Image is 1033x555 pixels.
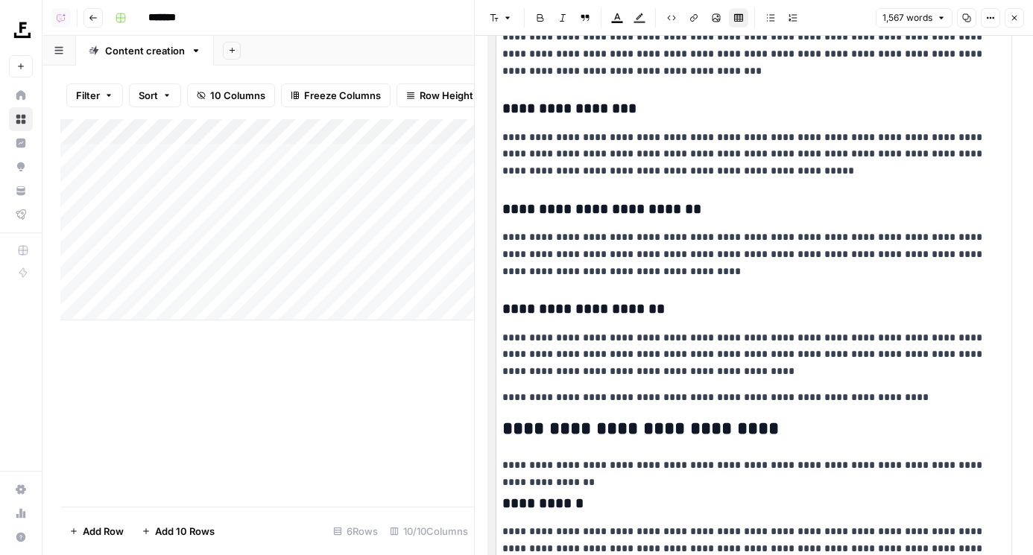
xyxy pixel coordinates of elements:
[76,36,214,66] a: Content creation
[187,83,275,107] button: 10 Columns
[9,131,33,155] a: Insights
[9,179,33,203] a: Your Data
[210,88,265,103] span: 10 Columns
[9,107,33,131] a: Browse
[105,43,185,58] div: Content creation
[83,524,124,539] span: Add Row
[76,88,100,103] span: Filter
[882,11,932,25] span: 1,567 words
[397,83,483,107] button: Row Height
[9,17,36,44] img: Foundation Inc. Logo
[281,83,391,107] button: Freeze Columns
[155,524,215,539] span: Add 10 Rows
[9,478,33,501] a: Settings
[129,83,181,107] button: Sort
[139,88,158,103] span: Sort
[327,519,384,543] div: 6 Rows
[66,83,123,107] button: Filter
[420,88,473,103] span: Row Height
[9,203,33,226] a: Flightpath
[9,155,33,179] a: Opportunities
[876,8,953,28] button: 1,567 words
[9,501,33,525] a: Usage
[9,525,33,549] button: Help + Support
[384,519,474,543] div: 10/10 Columns
[9,83,33,107] a: Home
[60,519,133,543] button: Add Row
[133,519,224,543] button: Add 10 Rows
[304,88,381,103] span: Freeze Columns
[9,12,33,49] button: Workspace: Foundation Inc.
